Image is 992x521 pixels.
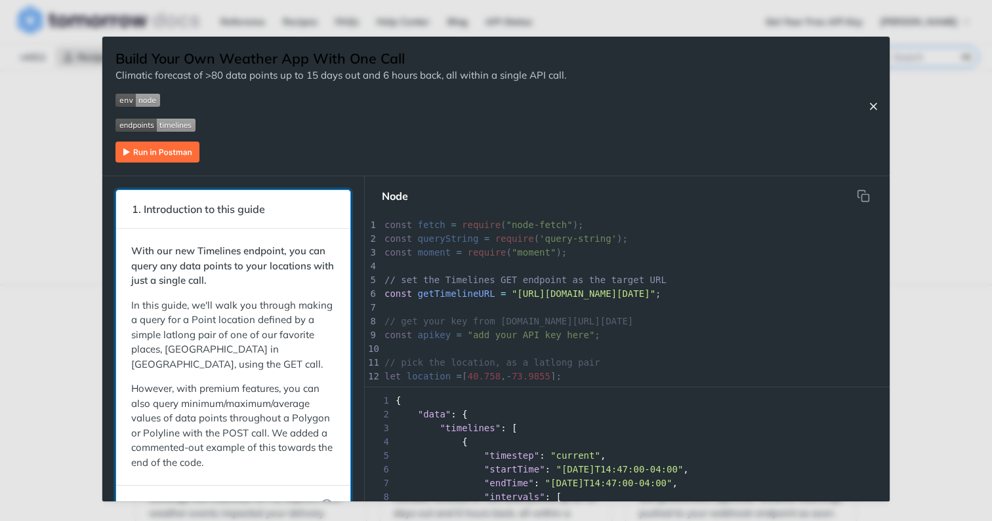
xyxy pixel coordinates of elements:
[115,142,199,163] img: Run in Postman
[484,492,545,502] span: "intervals"
[281,492,344,518] button: Next
[462,220,501,230] span: require
[495,233,534,244] span: require
[457,330,462,340] span: =
[467,247,506,258] span: require
[365,421,393,435] span: 3
[365,490,393,504] span: 8
[365,408,393,421] span: 2
[457,247,462,258] span: =
[550,450,600,461] span: "current"
[384,288,412,299] span: const
[451,220,456,230] span: =
[850,183,877,209] button: Copy
[556,464,683,474] span: "[DATE]T14:47:00-04:00"
[512,247,556,258] span: "moment"
[365,370,378,383] div: 12
[123,197,274,222] span: 1. Introduction to this guide
[365,463,890,476] div: : ,
[384,330,412,340] span: const
[365,273,378,287] div: 5
[418,288,495,299] span: getTimelineURL
[365,421,890,435] div: : [
[467,330,594,340] span: "add your API key here"
[365,287,378,301] div: 6
[115,68,566,83] p: Climatic forecast of >80 data points up to 15 days out and 6 hours back, all within a single API ...
[365,218,378,232] div: 1
[131,298,335,372] p: In this guide, we'll walk you through making a query for a Point location defined by a simple lat...
[115,145,199,157] a: Expand image
[440,423,501,433] span: "timelines"
[291,497,315,513] span: Next
[418,220,445,230] span: fetch
[418,330,451,340] span: apikey
[131,381,335,470] p: However, with premium features, you can also query minimum/maximum/average values of data points ...
[115,119,196,132] img: endpoint
[384,233,628,244] span: ( );
[365,463,393,476] span: 6
[512,288,655,299] span: "[URL][DOMAIN_NAME][DATE]"
[365,356,378,370] div: 11
[115,117,566,132] span: Expand image
[384,371,562,381] span: [ , ];
[365,435,393,449] span: 4
[365,301,378,315] div: 7
[365,394,890,408] div: {
[365,476,890,490] div: : ,
[418,233,479,244] span: queryString
[501,288,506,299] span: =
[506,371,512,381] span: -
[418,247,451,258] span: moment
[407,371,451,381] span: location
[384,220,584,230] span: ( );
[371,183,419,209] button: Node
[365,435,890,449] div: {
[484,464,545,474] span: "startTime"
[131,244,334,286] strong: With our new Timelines endpoint, you can query any data points to your locations with just a sing...
[365,260,378,273] div: 4
[365,408,890,421] div: : {
[384,275,667,285] span: // set the Timelines GET endpoint as the target URL
[484,478,534,488] span: "endTime"
[863,100,883,113] button: Close Recipe
[365,490,890,504] div: : [
[545,478,672,488] span: "[DATE]T14:47:00-04:00"
[655,288,661,299] span: ;
[365,394,393,408] span: 1
[384,357,600,368] span: // pick the location, as a latlong pair
[365,449,393,463] span: 5
[365,342,378,356] div: 10
[384,247,412,258] span: const
[418,409,451,419] span: "data"
[384,330,600,340] span: ;
[365,246,378,260] div: 3
[539,233,617,244] span: 'query-string'
[365,476,393,490] span: 7
[384,371,401,381] span: let
[384,247,567,258] span: ( );
[115,92,566,107] span: Expand image
[115,50,566,68] h1: Build Your Own Weather App With One Call
[365,449,890,463] div: : ,
[484,233,489,244] span: =
[506,220,573,230] span: "node-fetch"
[365,328,378,342] div: 9
[115,94,160,107] img: env
[365,315,378,328] div: 8
[857,189,870,203] svg: hidden
[384,233,412,244] span: const
[484,450,539,461] span: "timestep"
[512,371,550,381] span: 73.9855
[384,316,633,326] span: // get your key from [DOMAIN_NAME][URL][DATE]
[365,232,378,246] div: 2
[467,371,501,381] span: 40.758
[384,220,412,230] span: const
[457,371,462,381] span: =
